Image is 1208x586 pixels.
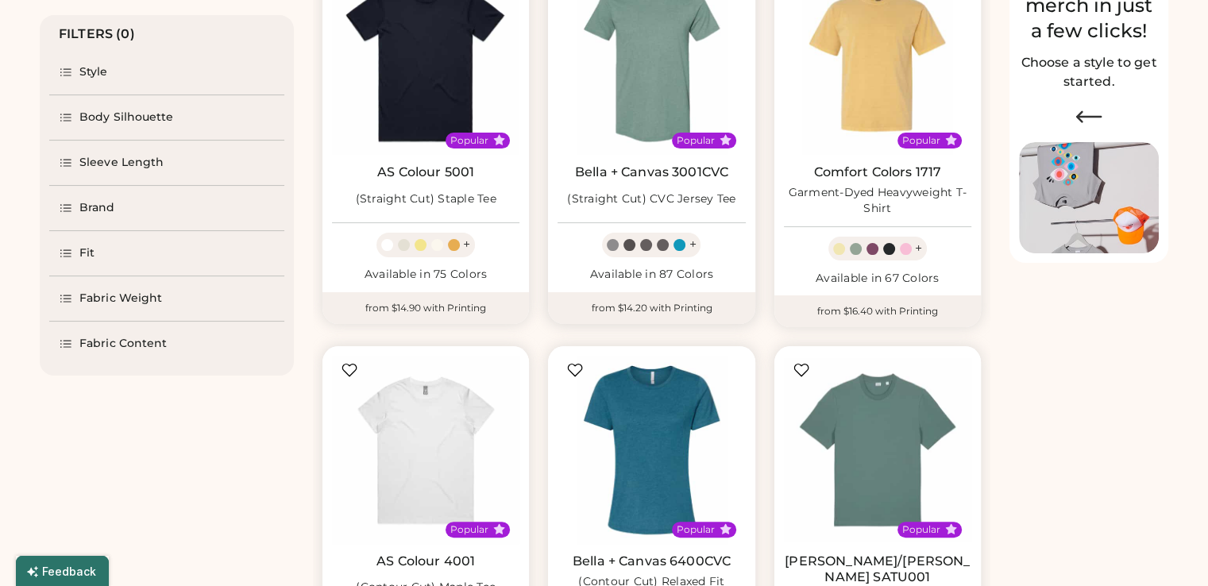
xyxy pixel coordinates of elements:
div: Popular [677,134,715,147]
div: Popular [902,134,940,147]
a: AS Colour 5001 [377,164,474,180]
iframe: Front Chat [1133,515,1201,583]
div: Fabric Content [79,336,167,352]
div: + [689,236,696,253]
div: Popular [450,134,488,147]
img: Image of Lisa Congdon Eye Print on T-Shirt and Hat [1019,142,1159,254]
div: from $16.40 with Printing [774,295,981,327]
div: Sleeve Length [79,155,164,171]
a: AS Colour 4001 [376,553,475,569]
div: FILTERS (0) [59,25,135,44]
button: Popular Style [493,523,505,535]
div: (Straight Cut) Staple Tee [356,191,496,207]
div: (Straight Cut) CVC Jersey Tee [567,191,735,207]
div: Fit [79,245,95,261]
div: Available in 67 Colors [784,271,971,287]
div: Popular [450,523,488,536]
div: + [463,236,470,253]
button: Popular Style [945,523,957,535]
h2: Choose a style to get started. [1019,53,1159,91]
button: Popular Style [720,523,731,535]
img: BELLA + CANVAS 6400CVC (Contour Cut) Relaxed Fit Heather CVC Tee [558,356,745,543]
div: Garment-Dyed Heavyweight T-Shirt [784,185,971,217]
div: + [915,240,922,257]
div: Available in 75 Colors [332,267,519,283]
div: Body Silhouette [79,110,174,125]
div: Popular [902,523,940,536]
div: Style [79,64,108,80]
div: Available in 87 Colors [558,267,745,283]
img: AS Colour 4001 (Contour Cut) Maple Tee [332,356,519,543]
a: Bella + Canvas 6400CVC [573,553,731,569]
button: Popular Style [720,134,731,146]
div: from $14.90 with Printing [322,292,529,324]
div: Fabric Weight [79,291,162,306]
button: Popular Style [945,134,957,146]
div: Brand [79,200,115,216]
img: Stanley/Stella SATU001 Creator 2.0 Premium Tee [784,356,971,543]
a: Bella + Canvas 3001CVC [575,164,728,180]
div: from $14.20 with Printing [548,292,755,324]
div: Popular [677,523,715,536]
button: Popular Style [493,134,505,146]
a: Comfort Colors 1717 [813,164,941,180]
a: [PERSON_NAME]/[PERSON_NAME] SATU001 [784,553,971,585]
